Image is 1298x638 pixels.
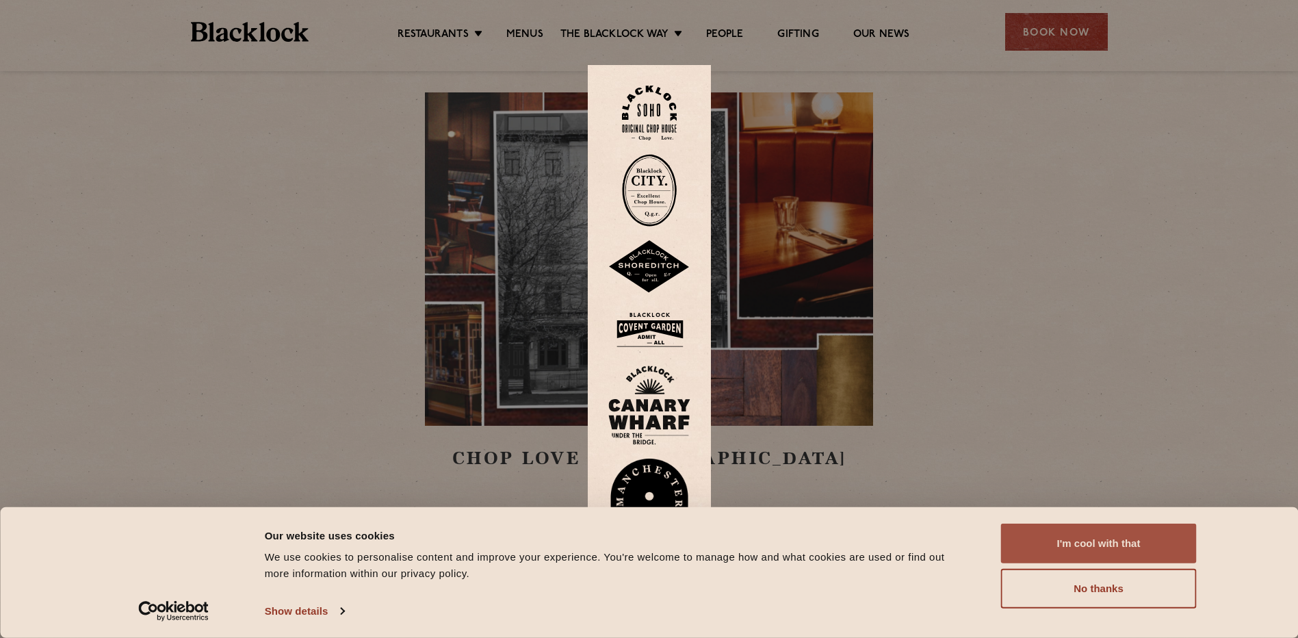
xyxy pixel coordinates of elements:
button: No thanks [1001,569,1197,609]
img: BL_CW_Logo_Website.svg [608,366,690,445]
img: Shoreditch-stamp-v2-default.svg [608,240,690,294]
div: We use cookies to personalise content and improve your experience. You're welcome to manage how a... [265,549,970,582]
div: Our website uses cookies [265,527,970,544]
img: Soho-stamp-default.svg [622,86,677,141]
img: City-stamp-default.svg [622,154,677,227]
img: BLA_1470_CoventGarden_Website_Solid.svg [608,307,690,352]
a: Show details [265,601,344,622]
button: I'm cool with that [1001,524,1197,563]
a: Usercentrics Cookiebot - opens in a new window [114,601,233,622]
img: BL_Manchester_Logo-bleed.png [608,459,690,553]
